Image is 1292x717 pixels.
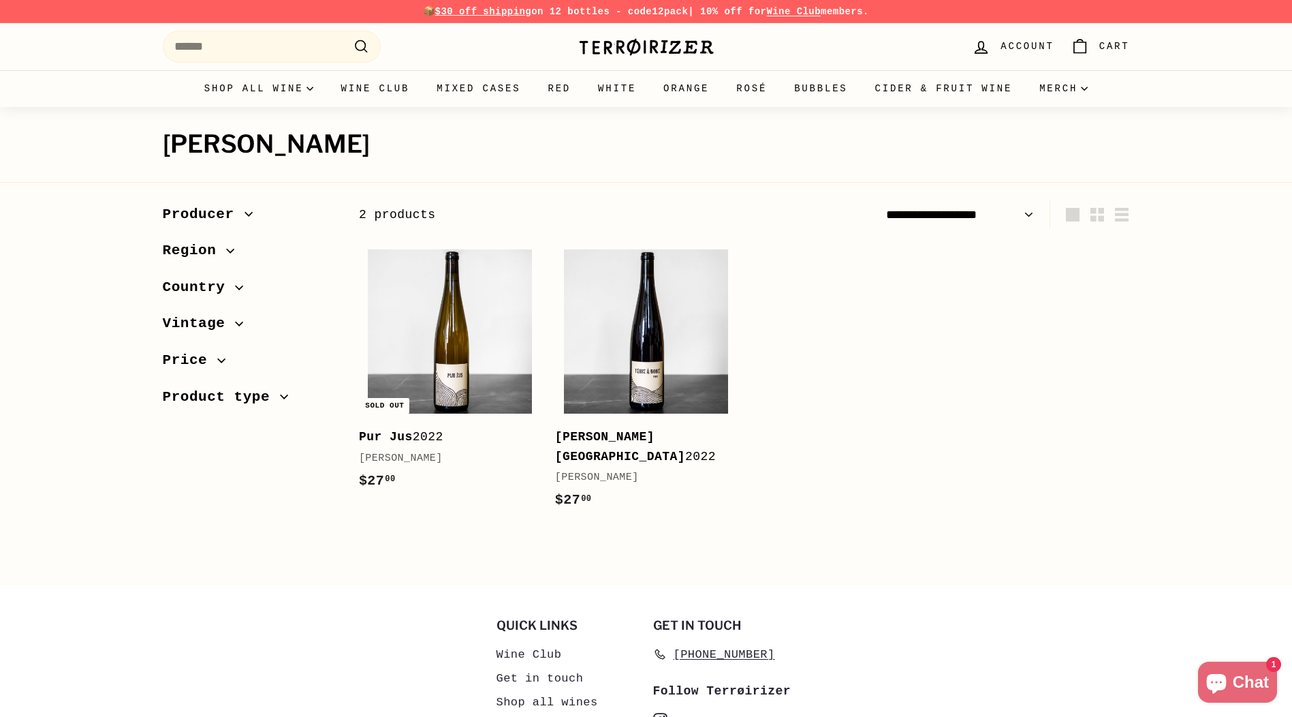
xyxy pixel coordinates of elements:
div: Primary [136,70,1157,107]
sup: 00 [581,494,591,504]
a: Account [964,27,1062,67]
summary: Merch [1026,70,1101,107]
div: Follow Terrøirizer [653,682,796,701]
a: Wine Club [327,70,423,107]
a: [PERSON_NAME][GEOGRAPHIC_DATA]2022[PERSON_NAME] [555,240,738,525]
a: [PHONE_NUMBER] [653,643,775,667]
b: Pur Jus [359,430,413,444]
a: White [584,70,650,107]
div: Sold out [360,398,409,414]
sup: 00 [385,474,395,484]
span: [PHONE_NUMBER] [674,645,775,664]
h2: Quick links [497,619,640,632]
a: Shop all wines [497,690,598,714]
div: 2 products [359,205,744,225]
span: Product type [163,386,281,409]
span: $27 [359,473,396,489]
span: Account [1000,39,1054,54]
a: Red [534,70,584,107]
span: Price [163,349,218,372]
strong: 12pack [652,6,688,17]
inbox-online-store-chat: Shopify online store chat [1194,662,1281,706]
button: Producer [163,200,337,237]
span: Country [163,276,236,299]
a: Wine Club [497,643,562,667]
button: Country [163,273,337,309]
h1: [PERSON_NAME] [163,131,1130,158]
span: Cart [1099,39,1130,54]
span: $30 off shipping [435,6,532,17]
div: [PERSON_NAME] [555,470,724,486]
span: Producer [163,203,245,226]
a: Rosé [723,70,781,107]
button: Region [163,236,337,273]
div: [PERSON_NAME] [359,451,528,467]
span: $27 [555,492,592,508]
div: 2022 [555,427,724,467]
b: [PERSON_NAME][GEOGRAPHIC_DATA] [555,430,685,463]
a: Orange [650,70,723,107]
button: Price [163,346,337,382]
a: Cider & Fruit Wine [862,70,1026,107]
span: Region [163,239,227,262]
a: Wine Club [766,6,821,17]
div: 2022 [359,427,528,447]
a: Sold out Pur Jus2022[PERSON_NAME] [359,240,541,505]
a: Mixed Cases [423,70,534,107]
a: Get in touch [497,667,584,690]
a: Bubbles [781,70,861,107]
summary: Shop all wine [191,70,328,107]
p: 📦 on 12 bottles - code | 10% off for members. [163,4,1130,19]
span: Vintage [163,312,236,335]
a: Cart [1062,27,1138,67]
h2: Get in touch [653,619,796,632]
button: Vintage [163,309,337,346]
button: Product type [163,382,337,419]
